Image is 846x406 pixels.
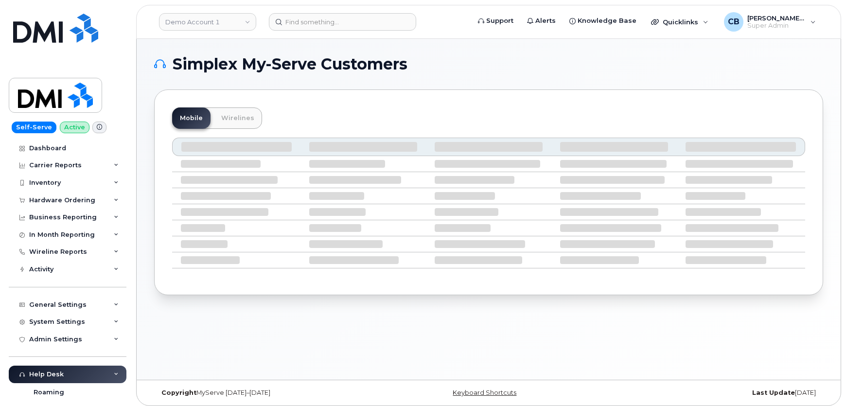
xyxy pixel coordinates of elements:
a: Keyboard Shortcuts [453,389,516,396]
strong: Copyright [161,389,196,396]
strong: Last Update [752,389,795,396]
span: Simplex My-Serve Customers [173,57,407,71]
div: [DATE] [600,389,823,397]
div: MyServe [DATE]–[DATE] [154,389,377,397]
a: Mobile [172,107,211,129]
a: Wirelines [213,107,262,129]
